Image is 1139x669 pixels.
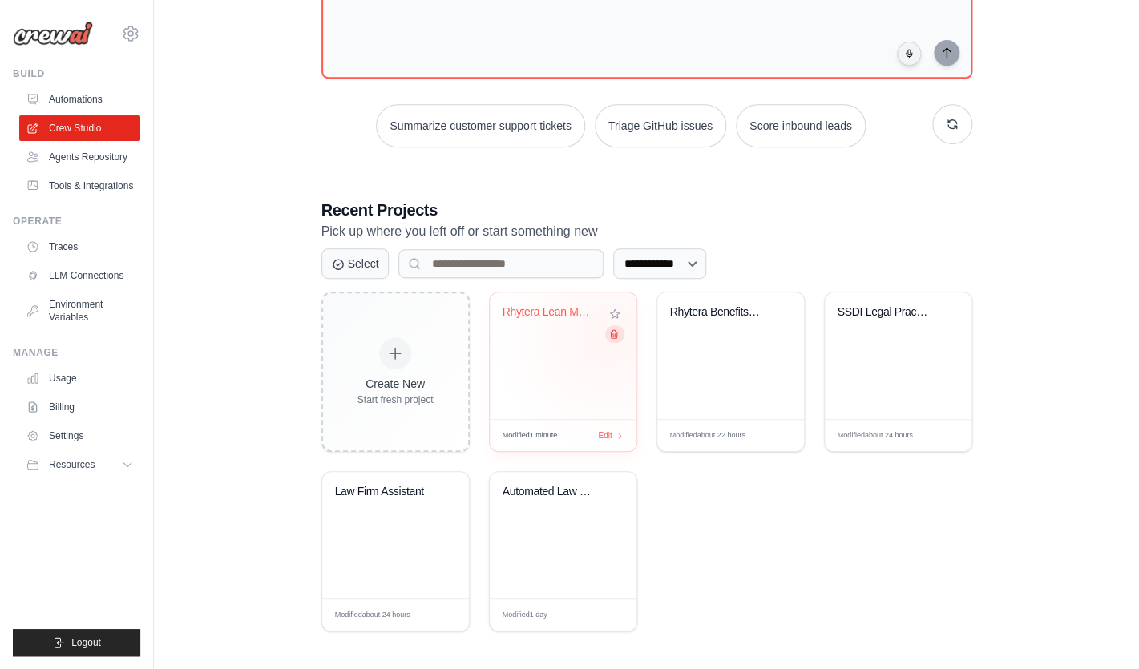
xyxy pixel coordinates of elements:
[19,173,140,199] a: Tools & Integrations
[335,485,432,499] div: Law Firm Assistant
[19,234,140,260] a: Traces
[503,485,600,499] div: Automated Law Firm
[71,636,101,649] span: Logout
[19,115,140,141] a: Crew Studio
[13,346,140,359] div: Manage
[19,423,140,449] a: Settings
[19,87,140,112] a: Automations
[19,144,140,170] a: Agents Repository
[13,22,93,46] img: Logo
[503,305,600,320] div: Rhytera Lean Marketing Machine
[321,248,390,279] button: Select
[670,305,767,320] div: Rhytera Benefits Crew - SSI & SSDI Automation Suite
[321,199,972,221] h3: Recent Projects
[49,458,95,471] span: Resources
[604,325,624,343] button: Delete project
[932,104,972,144] button: Get new suggestions
[838,305,935,320] div: SSDI Legal Practice Automation
[19,394,140,420] a: Billing
[595,104,726,147] button: Triage GitHub issues
[357,376,434,392] div: Create New
[13,629,140,656] button: Logout
[736,104,866,147] button: Score inbound leads
[503,430,558,441] span: Modified 1 minute
[503,610,547,621] span: Modified 1 day
[321,221,972,242] p: Pick up where you left off or start something new
[598,429,612,441] span: Edit
[19,263,140,288] a: LLM Connections
[19,292,140,330] a: Environment Variables
[838,430,913,441] span: Modified about 24 hours
[19,452,140,478] button: Resources
[598,609,612,621] span: Edit
[933,429,947,441] span: Edit
[357,393,434,406] div: Start fresh project
[13,67,140,80] div: Build
[765,429,779,441] span: Edit
[430,609,444,621] span: Edit
[606,305,624,323] button: Add to favorites
[670,430,745,441] span: Modified about 22 hours
[19,365,140,391] a: Usage
[13,215,140,228] div: Operate
[897,42,921,66] button: Click to speak your automation idea
[335,610,410,621] span: Modified about 24 hours
[376,104,584,147] button: Summarize customer support tickets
